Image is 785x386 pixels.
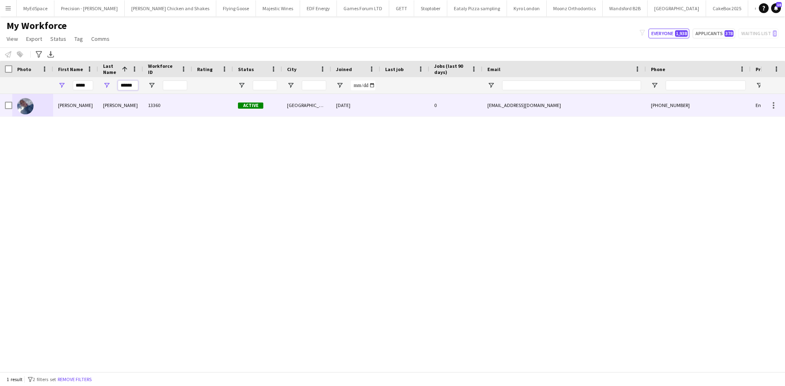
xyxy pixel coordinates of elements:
span: View [7,35,18,42]
a: Status [47,33,70,44]
div: [GEOGRAPHIC_DATA] [282,94,331,116]
app-action-btn: Export XLSX [46,49,56,59]
button: Kyro London [507,0,547,16]
button: Open Filter Menu [287,82,294,89]
span: Last Name [103,63,119,75]
input: City Filter Input [302,80,326,90]
div: 13360 [143,94,192,116]
button: GETT [389,0,414,16]
button: Open Filter Menu [103,82,110,89]
button: Wandsford B2B [603,0,648,16]
input: Joined Filter Input [351,80,375,90]
div: [PHONE_NUMBER] [646,94,751,116]
button: Remove filters [56,375,93,384]
input: Status Filter Input [253,80,277,90]
span: Joined [336,66,352,72]
input: Phone Filter Input [666,80,746,90]
span: Status [50,35,66,42]
div: [EMAIL_ADDRESS][DOMAIN_NAME] [482,94,646,116]
a: Comms [88,33,113,44]
button: Flying Goose [216,0,256,16]
span: Tag [74,35,83,42]
span: Status [238,66,254,72]
button: [GEOGRAPHIC_DATA] [648,0,706,16]
a: View [3,33,21,44]
span: 18 [776,2,782,7]
span: Workforce ID [148,63,177,75]
span: Email [487,66,500,72]
span: 2 filters set [33,376,56,382]
span: Export [26,35,42,42]
span: Jobs (last 90 days) [434,63,468,75]
span: Active [238,103,263,109]
span: 378 [724,30,733,37]
input: Workforce ID Filter Input [163,80,187,90]
button: Everyone1,938 [648,29,689,38]
button: [PERSON_NAME] Chicken and Shakes [125,0,216,16]
input: Last Name Filter Input [118,80,138,90]
img: Rosie Norris [17,98,34,114]
button: Games Forum LTD [337,0,389,16]
button: Moonz Orthodontics [547,0,603,16]
input: First Name Filter Input [73,80,93,90]
a: Tag [71,33,86,44]
button: MyEdSpace [17,0,54,16]
span: 1,938 [675,30,688,37]
span: Phone [651,66,665,72]
button: Open Filter Menu [336,82,343,89]
button: Open Filter Menu [238,82,245,89]
span: My Workforce [7,20,67,32]
button: Open Filter Menu [148,82,155,89]
button: Precision - [PERSON_NAME] [54,0,125,16]
app-action-btn: Advanced filters [34,49,44,59]
span: Rating [197,66,213,72]
span: First Name [58,66,83,72]
span: Last job [385,66,404,72]
div: [PERSON_NAME] [98,94,143,116]
a: Export [23,33,45,44]
span: City [287,66,296,72]
a: 18 [771,3,781,13]
span: Profile [756,66,772,72]
div: [PERSON_NAME] [53,94,98,116]
span: Photo [17,66,31,72]
div: [DATE] [331,94,380,116]
div: 0 [429,94,482,116]
button: Open Filter Menu [58,82,65,89]
button: CakeBox 2025 [706,0,748,16]
input: Email Filter Input [502,80,641,90]
button: Stoptober [414,0,447,16]
button: Majestic Wines [256,0,300,16]
span: Comms [91,35,110,42]
button: Open Filter Menu [651,82,658,89]
button: Open Filter Menu [487,82,495,89]
button: Open Filter Menu [756,82,763,89]
button: Applicants378 [693,29,735,38]
button: EDF Energy [300,0,337,16]
button: Eataly Pizza sampling [447,0,507,16]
